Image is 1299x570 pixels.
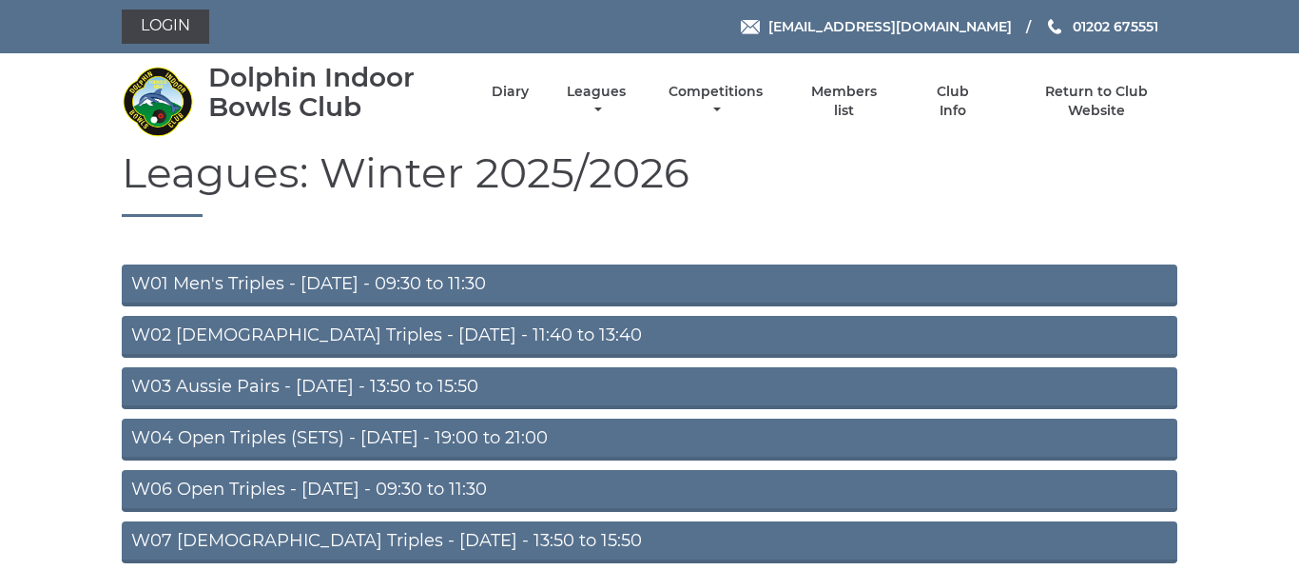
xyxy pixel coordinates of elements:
a: Leagues [562,83,630,120]
a: W01 Men's Triples - [DATE] - 09:30 to 11:30 [122,265,1177,306]
img: Email [741,20,760,34]
a: W04 Open Triples (SETS) - [DATE] - 19:00 to 21:00 [122,419,1177,461]
a: W07 [DEMOGRAPHIC_DATA] Triples - [DATE] - 13:50 to 15:50 [122,521,1177,563]
span: 01202 675551 [1073,18,1158,35]
img: Phone us [1048,19,1061,34]
img: Dolphin Indoor Bowls Club [122,66,193,137]
a: Login [122,10,209,44]
a: Competitions [664,83,767,120]
div: Dolphin Indoor Bowls Club [208,63,458,122]
span: [EMAIL_ADDRESS][DOMAIN_NAME] [768,18,1012,35]
h1: Leagues: Winter 2025/2026 [122,149,1177,217]
a: Phone us 01202 675551 [1045,16,1158,37]
a: W03 Aussie Pairs - [DATE] - 13:50 to 15:50 [122,367,1177,409]
a: Club Info [921,83,983,120]
a: W02 [DEMOGRAPHIC_DATA] Triples - [DATE] - 11:40 to 13:40 [122,316,1177,358]
a: Diary [492,83,529,101]
a: Email [EMAIL_ADDRESS][DOMAIN_NAME] [741,16,1012,37]
a: Return to Club Website [1017,83,1177,120]
a: Members list [801,83,888,120]
a: W06 Open Triples - [DATE] - 09:30 to 11:30 [122,470,1177,512]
